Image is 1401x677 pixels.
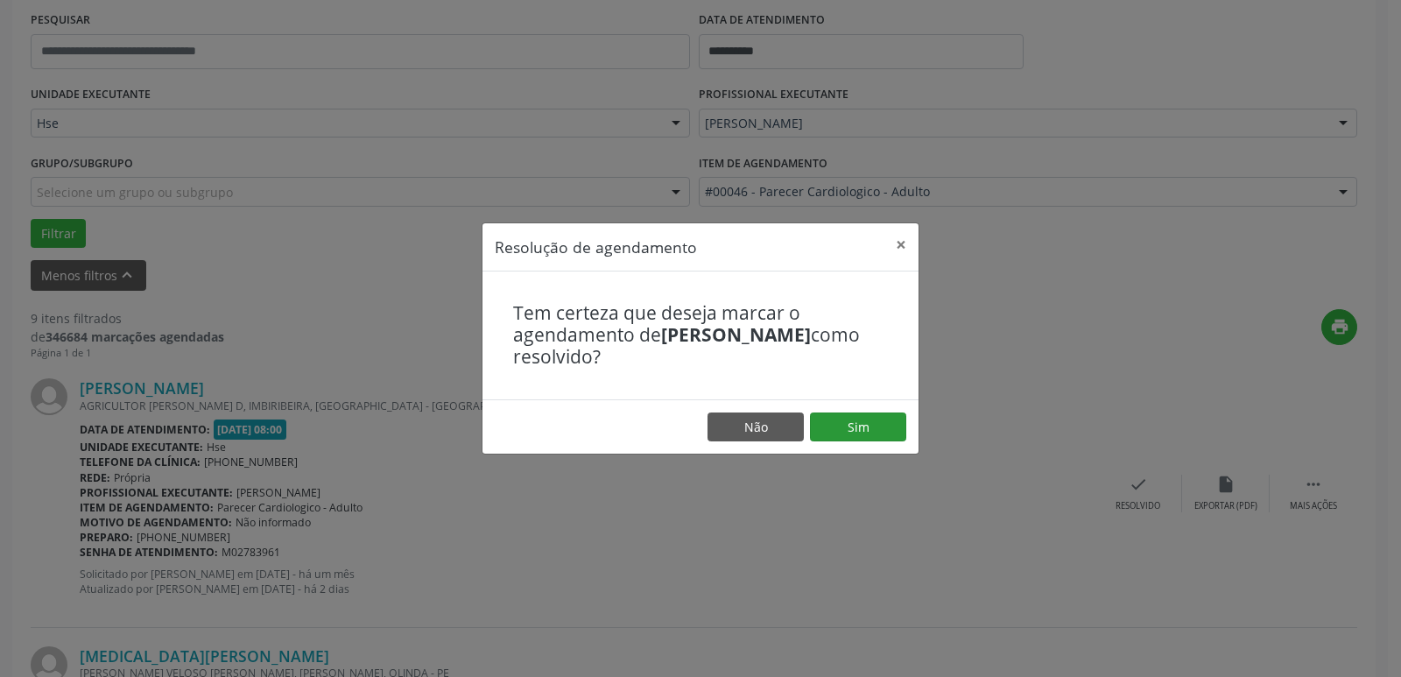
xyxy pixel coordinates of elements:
button: Não [708,413,804,442]
h4: Tem certeza que deseja marcar o agendamento de como resolvido? [513,302,888,369]
h5: Resolução de agendamento [495,236,697,258]
button: Close [884,223,919,266]
button: Sim [810,413,906,442]
b: [PERSON_NAME] [661,322,811,347]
